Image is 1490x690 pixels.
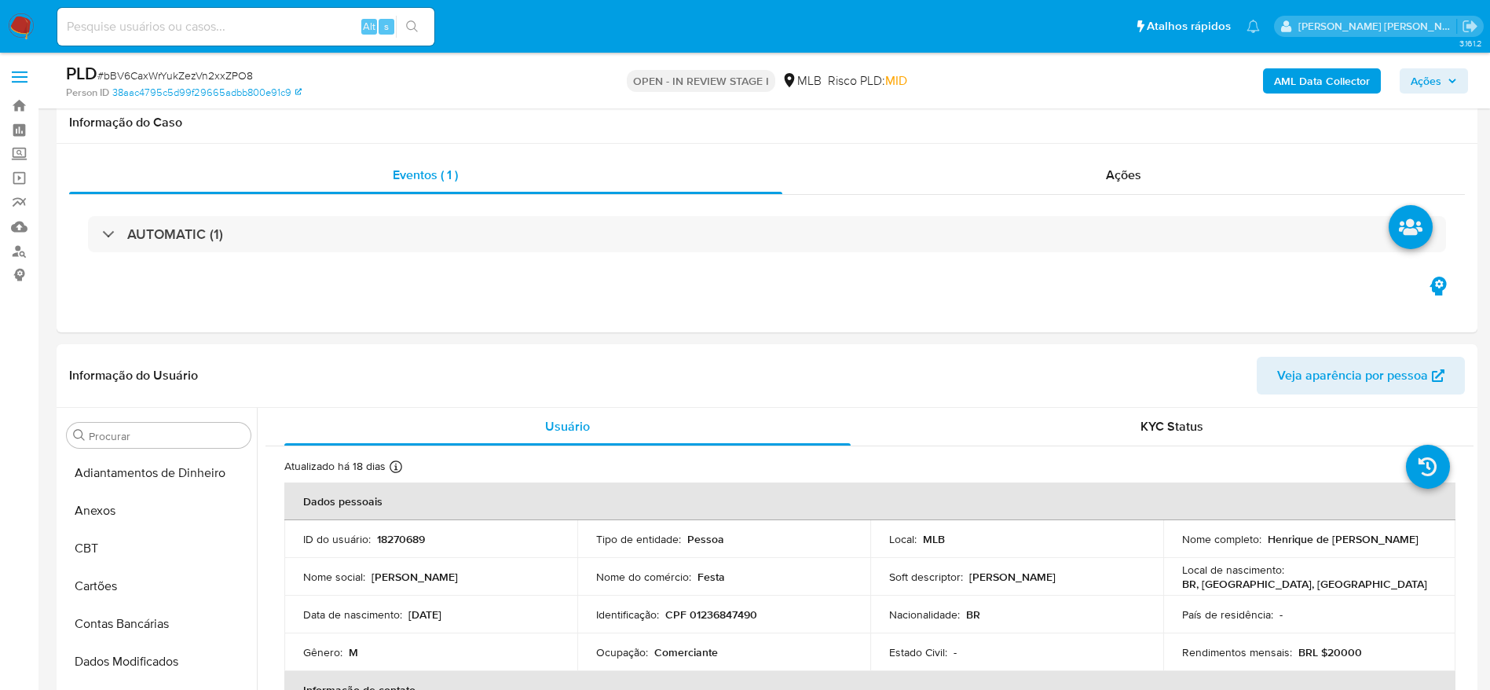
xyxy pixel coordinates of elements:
[828,72,907,90] span: Risco PLD:
[1462,18,1478,35] a: Sair
[596,645,648,659] p: Ocupação :
[923,532,945,546] p: MLB
[1268,532,1419,546] p: Henrique de [PERSON_NAME]
[69,115,1465,130] h1: Informação do Caso
[69,368,198,384] h1: Informação do Usuário
[60,605,257,643] button: Contas Bancárias
[127,226,223,243] h3: AUTOMATIC (1)
[1182,563,1284,577] p: Local de nascimento :
[1247,20,1260,33] a: Notificações
[303,570,365,584] p: Nome social :
[1279,607,1283,622] p: -
[1257,357,1465,395] button: Veja aparência por pessoa
[1106,166,1141,184] span: Ações
[889,645,947,659] p: Estado Civil :
[596,570,691,584] p: Nome do comércio :
[1298,19,1457,34] p: lucas.santiago@mercadolivre.com
[349,645,358,659] p: M
[60,567,257,605] button: Cartões
[1298,645,1362,659] p: BRL $20000
[627,70,775,92] p: OPEN - IN REVIEW STAGE I
[377,532,425,546] p: 18270689
[545,417,590,435] span: Usuário
[284,483,1455,520] th: Dados pessoais
[384,19,389,34] span: s
[665,607,757,622] p: CPF 01236847490
[66,61,97,86] b: PLD
[969,570,1056,584] p: [PERSON_NAME]
[596,532,681,546] p: Tipo de entidade :
[97,68,253,83] span: # bBV6CaxWrYukZezVn2xxZPO8
[112,86,302,100] a: 38aac4795c5d99f29665adbb800e91c9
[966,607,980,622] p: BR
[782,72,822,90] div: MLB
[88,216,1446,252] div: AUTOMATIC (1)
[303,607,402,622] p: Data de nascimento :
[1140,417,1203,435] span: KYC Status
[66,86,109,100] b: Person ID
[303,645,342,659] p: Gênero :
[60,643,257,681] button: Dados Modificados
[654,645,718,659] p: Comerciante
[885,72,907,90] span: MID
[363,19,375,34] span: Alt
[1182,645,1292,659] p: Rendimentos mensais :
[889,607,960,622] p: Nacionalidade :
[1182,577,1427,591] p: BR, [GEOGRAPHIC_DATA], [GEOGRAPHIC_DATA]
[372,570,458,584] p: [PERSON_NAME]
[1277,357,1428,395] span: Veja aparência por pessoa
[408,607,441,622] p: [DATE]
[73,429,86,442] button: Procurar
[60,492,257,530] button: Anexos
[60,454,257,492] button: Adiantamentos de Dinheiro
[889,570,963,584] p: Soft descriptor :
[393,166,458,184] span: Eventos ( 1 )
[89,429,244,443] input: Procurar
[60,530,257,567] button: CBT
[1182,532,1261,546] p: Nome completo :
[303,532,371,546] p: ID do usuário :
[596,607,659,622] p: Identificação :
[1263,68,1381,94] button: AML Data Collector
[284,459,386,474] p: Atualizado há 18 dias
[57,17,434,37] input: Pesquise usuários ou casos...
[889,532,917,546] p: Local :
[1400,68,1468,94] button: Ações
[1274,68,1370,94] b: AML Data Collector
[954,645,957,659] p: -
[1182,607,1273,622] p: País de residência :
[1411,68,1441,94] span: Ações
[1147,18,1231,35] span: Atalhos rápidos
[697,570,725,584] p: Festa
[396,16,428,38] button: search-icon
[687,532,724,546] p: Pessoa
